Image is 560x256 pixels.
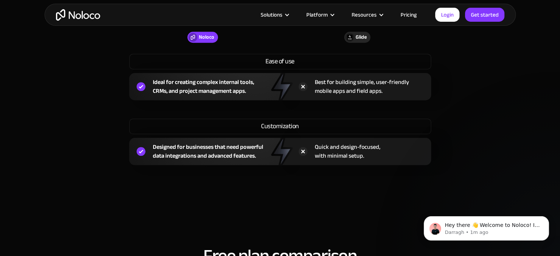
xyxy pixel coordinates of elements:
[352,10,377,20] div: Resources
[413,201,560,252] iframe: Intercom notifications message
[435,8,459,22] a: Login
[342,10,391,20] div: Resources
[391,10,426,20] a: Pricing
[315,78,409,95] div: Best for building simple, user-friendly mobile apps and field apps.
[153,78,254,95] div: Ideal for creating complex internal tools, CRMs, and project management apps.
[306,10,328,20] div: Platform
[199,33,214,41] div: Noloco
[129,54,431,69] div: Ease of use
[297,10,342,20] div: Platform
[465,8,504,22] a: Get started
[356,33,367,41] div: Glide
[153,143,263,160] div: Designed for businesses that need powerful data integrations and advanced features.
[315,143,380,160] div: Quick and design-focused, with minimal setup.
[251,10,297,20] div: Solutions
[129,119,431,134] div: Customization
[261,10,282,20] div: Solutions
[56,9,100,21] a: home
